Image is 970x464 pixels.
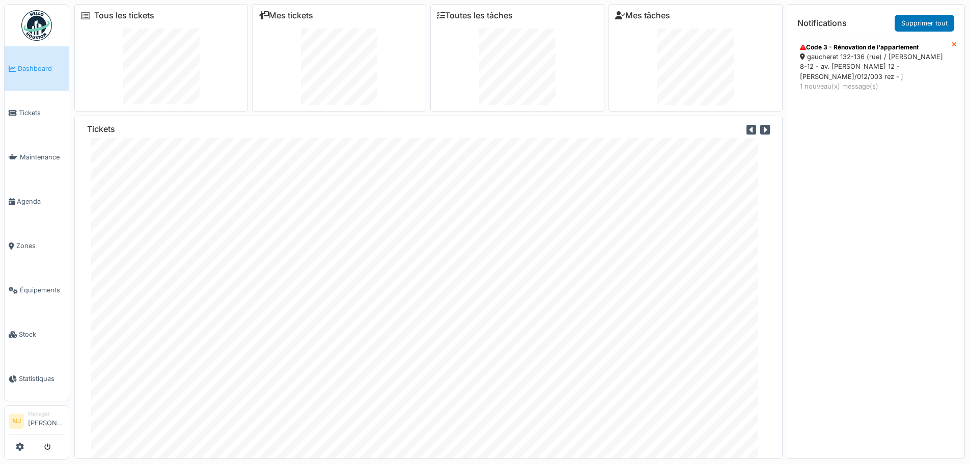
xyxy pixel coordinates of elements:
[16,241,65,251] span: Zones
[5,268,69,312] a: Équipements
[259,11,313,20] a: Mes tickets
[19,108,65,118] span: Tickets
[19,374,65,384] span: Statistiques
[20,285,65,295] span: Équipements
[21,10,52,41] img: Badge_color-CXgf-gQk.svg
[5,357,69,401] a: Statistiques
[5,312,69,357] a: Stock
[800,43,945,52] div: Code 3 - Rénovation de l'appartement
[800,52,945,81] div: gaucheret 132-136 (rue) / [PERSON_NAME] 8-12 - av. [PERSON_NAME] 12 - [PERSON_NAME]/012/003 rez - j
[17,197,65,206] span: Agenda
[615,11,670,20] a: Mes tâches
[28,410,65,418] div: Manager
[797,18,847,28] h6: Notifications
[28,410,65,432] li: [PERSON_NAME]
[5,135,69,179] a: Maintenance
[5,91,69,135] a: Tickets
[20,152,65,162] span: Maintenance
[94,11,154,20] a: Tous les tickets
[437,11,513,20] a: Toutes les tâches
[9,414,24,429] li: NJ
[9,410,65,434] a: NJ Manager[PERSON_NAME]
[18,64,65,73] span: Dashboard
[87,124,115,134] h6: Tickets
[19,330,65,339] span: Stock
[5,179,69,224] a: Agenda
[5,46,69,91] a: Dashboard
[800,81,945,91] div: 1 nouveau(x) message(s)
[895,15,954,32] a: Supprimer tout
[793,36,952,98] a: Code 3 - Rénovation de l'appartement gaucheret 132-136 (rue) / [PERSON_NAME] 8-12 - av. [PERSON_N...
[5,224,69,268] a: Zones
